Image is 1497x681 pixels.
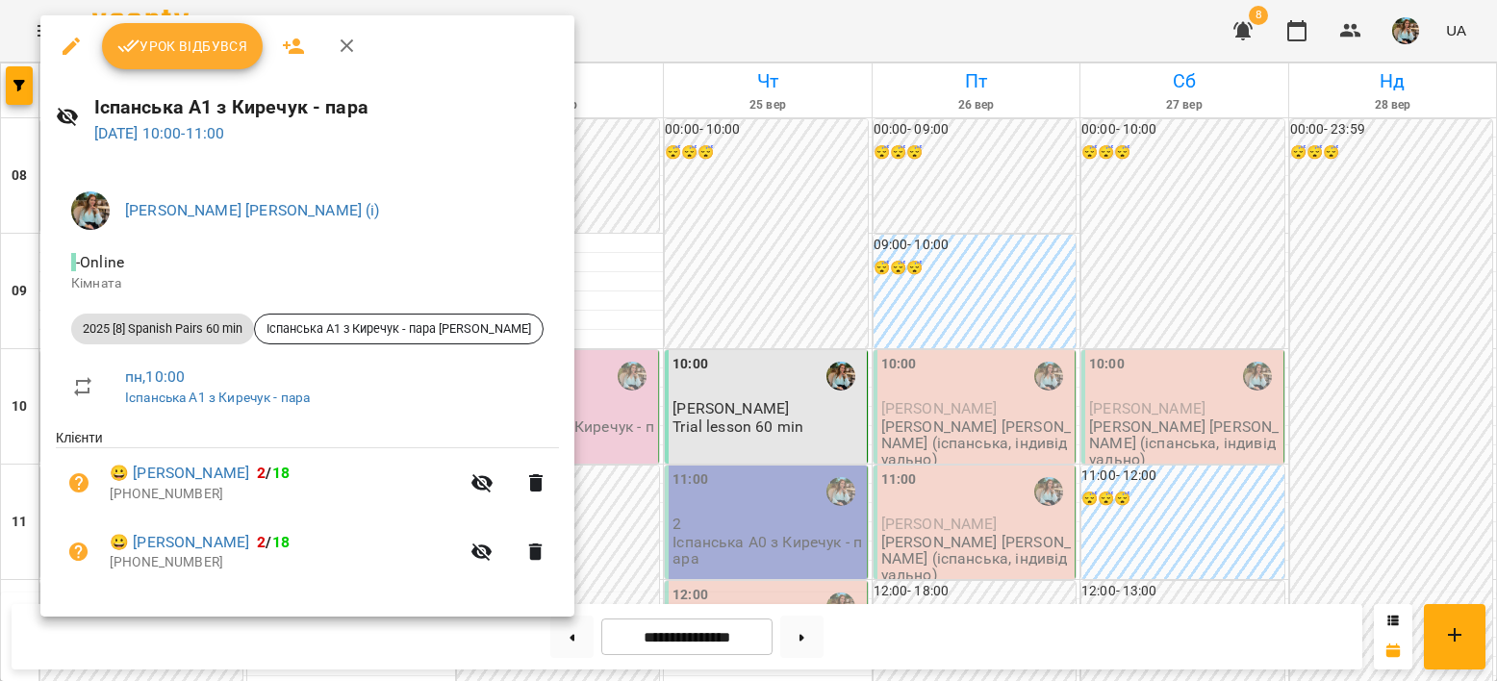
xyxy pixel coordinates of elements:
h6: Іспанська А1 з Киречук - пара [94,92,559,122]
button: Візит ще не сплачено. Додати оплату? [56,460,102,506]
a: 😀 [PERSON_NAME] [110,462,249,485]
a: пн , 10:00 [125,367,185,386]
p: Кімната [71,274,544,293]
p: [PHONE_NUMBER] [110,485,459,504]
button: Візит ще не сплачено. Додати оплату? [56,529,102,575]
span: 2 [257,533,266,551]
span: - Online [71,253,128,271]
span: Іспанська А1 з Киречук - пара [PERSON_NAME] [255,320,543,338]
b: / [257,533,290,551]
span: 18 [272,464,290,482]
p: [PHONE_NUMBER] [110,553,459,572]
a: 😀 [PERSON_NAME] [110,531,249,554]
div: Іспанська А1 з Киречук - пара [PERSON_NAME] [254,314,544,344]
span: 2 [257,464,266,482]
ul: Клієнти [56,428,559,593]
a: [PERSON_NAME] [PERSON_NAME] (і) [125,201,380,219]
b: / [257,464,290,482]
button: Урок відбувся [102,23,264,69]
span: 18 [272,533,290,551]
span: 2025 [8] Spanish Pairs 60 min [71,320,254,338]
span: Урок відбувся [117,35,248,58]
img: 856b7ccd7d7b6bcc05e1771fbbe895a7.jfif [71,191,110,230]
a: [DATE] 10:00-11:00 [94,124,225,142]
a: Іспанська А1 з Киречук - пара [125,390,310,405]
